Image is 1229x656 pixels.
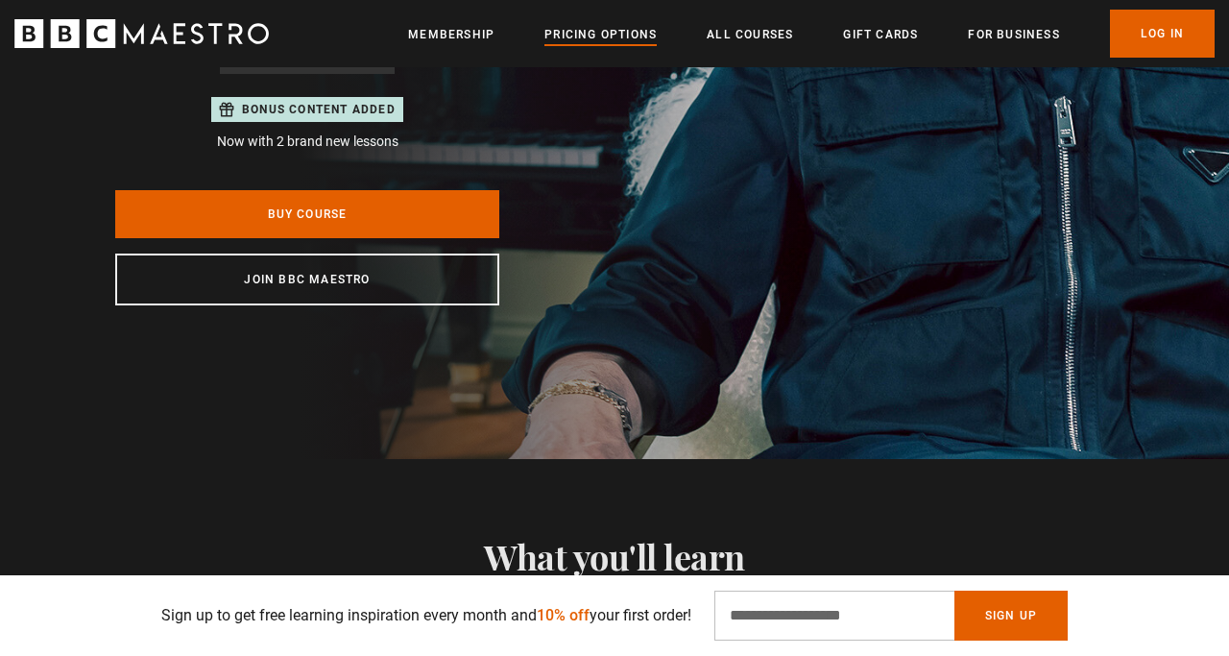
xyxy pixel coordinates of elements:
[843,25,918,44] a: Gift Cards
[1110,10,1215,58] a: Log In
[242,101,396,118] p: Bonus content added
[544,25,657,44] a: Pricing Options
[408,25,494,44] a: Membership
[954,591,1068,641] button: Sign Up
[115,190,499,238] a: Buy Course
[14,19,269,48] svg: BBC Maestro
[537,606,590,624] span: 10% off
[968,25,1059,44] a: For business
[707,25,793,44] a: All Courses
[115,254,499,305] a: Join BBC Maestro
[211,132,403,152] p: Now with 2 brand new lessons
[161,604,691,627] p: Sign up to get free learning inspiration every month and your first order!
[408,10,1215,58] nav: Primary
[243,536,987,576] h2: What you'll learn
